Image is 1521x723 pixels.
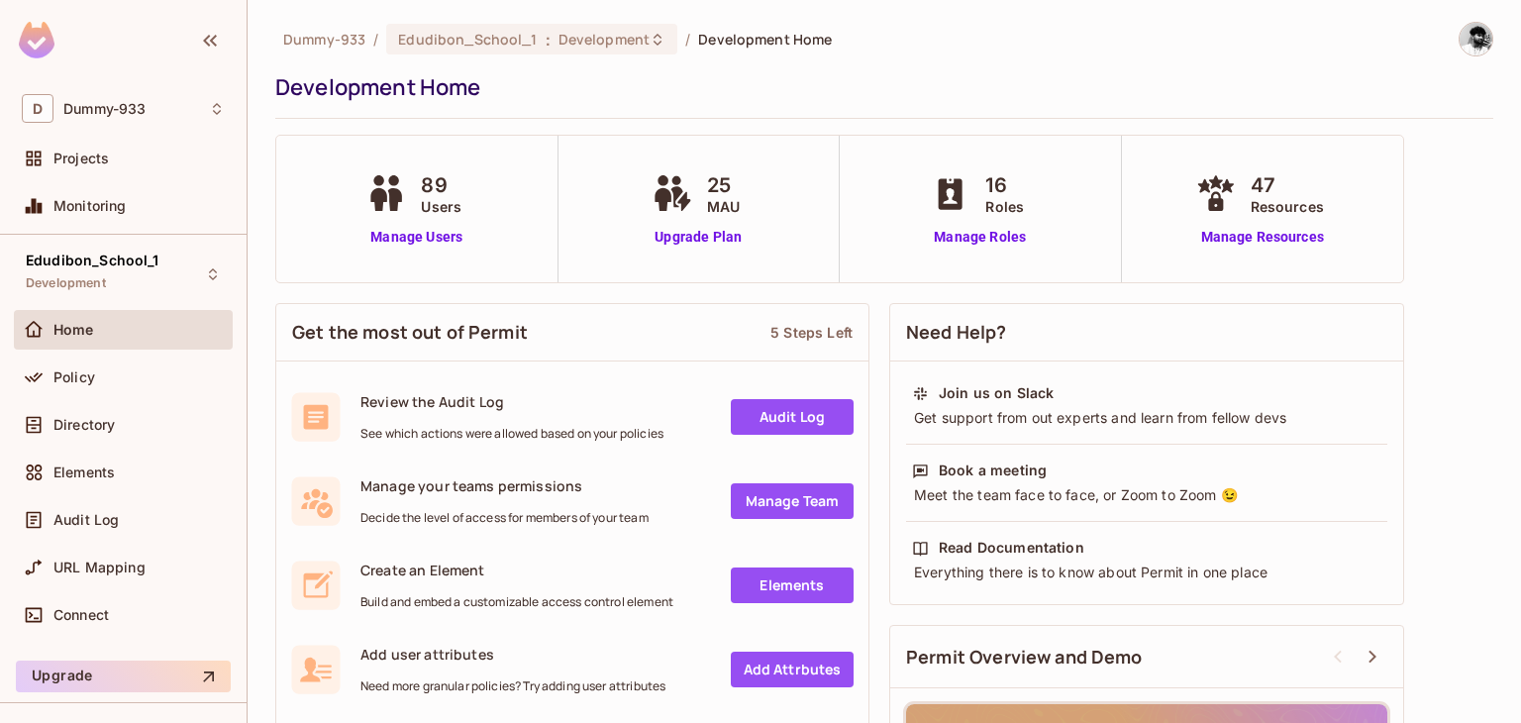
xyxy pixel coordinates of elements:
span: Edudibon_School_1 [26,253,159,268]
span: Users [421,196,461,217]
div: Book a meeting [939,461,1047,480]
span: Elements [53,465,115,480]
li: / [685,30,690,49]
span: Review the Audit Log [360,392,663,411]
a: Upgrade Plan [648,227,750,248]
a: Elements [731,568,854,603]
span: 47 [1251,170,1324,200]
span: Get the most out of Permit [292,320,528,345]
span: D [22,94,53,123]
span: URL Mapping [53,560,146,575]
span: Manage your teams permissions [360,476,649,495]
span: 89 [421,170,461,200]
div: Everything there is to know about Permit in one place [912,563,1381,582]
span: Audit Log [53,512,119,528]
span: Roles [985,196,1024,217]
div: 5 Steps Left [770,323,853,342]
span: Workspace: Dummy-933 [63,101,146,117]
a: Manage Roles [926,227,1034,248]
a: Add Attrbutes [731,652,854,687]
span: Permit Overview and Demo [906,645,1143,670]
span: Development [26,275,106,291]
span: See which actions were allowed based on your policies [360,426,663,442]
a: Manage Team [731,483,854,519]
span: 16 [985,170,1024,200]
a: Manage Users [361,227,471,248]
span: Add user attributes [360,645,665,664]
button: Upgrade [16,661,231,692]
span: Resources [1251,196,1324,217]
span: Create an Element [360,561,673,579]
div: Meet the team face to face, or Zoom to Zoom 😉 [912,485,1381,505]
span: MAU [707,196,740,217]
span: Edudibon_School_1 [398,30,537,49]
span: Build and embed a customizable access control element [360,594,673,610]
img: SReyMgAAAABJRU5ErkJggg== [19,22,54,58]
span: Decide the level of access for members of your team [360,510,649,526]
a: Audit Log [731,399,854,435]
span: Home [53,322,94,338]
span: Need Help? [906,320,1007,345]
div: Join us on Slack [939,383,1054,403]
span: the active workspace [283,30,365,49]
li: / [373,30,378,49]
span: Directory [53,417,115,433]
span: Policy [53,369,95,385]
div: Get support from out experts and learn from fellow devs [912,408,1381,428]
span: Need more granular policies? Try adding user attributes [360,678,665,694]
span: Projects [53,151,109,166]
span: 25 [707,170,740,200]
span: : [545,32,552,48]
span: Monitoring [53,198,127,214]
span: Development Home [698,30,832,49]
span: Connect [53,607,109,623]
span: Development [558,30,650,49]
div: Development Home [275,72,1483,102]
a: Manage Resources [1191,227,1334,248]
img: Shyam Sivu [1460,23,1492,55]
div: Read Documentation [939,538,1084,558]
